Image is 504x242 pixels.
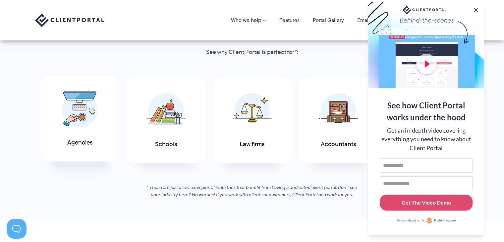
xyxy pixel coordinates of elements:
[167,47,338,57] p: See why Client Portal is perfect for*:
[380,99,473,123] div: See how Client Portal works under the hood
[321,141,356,148] span: Accountants
[127,77,205,163] a: Schools
[380,195,473,211] button: Get The Video Demo
[167,13,338,41] h2: If you work with clients, you’ll love Client Portal
[155,141,177,148] span: Schools
[402,199,451,207] div: Get The Video Demo
[213,77,292,163] a: Law firms
[380,217,473,224] a: Personalized withRightMessage
[426,217,432,224] img: Personalized with RightMessage
[434,218,456,223] span: RightMessage
[397,218,424,223] span: Personalized with
[299,77,378,163] a: Accountants
[279,18,300,23] a: Features
[67,139,92,146] span: Agencies
[40,75,119,162] a: Agencies
[7,219,27,239] iframe: Toggle Customer Support
[240,141,264,148] span: Law firms
[313,18,344,23] a: Portal Gallery
[380,126,473,152] div: Get an in-depth video covering everything you need to know about Client Portal
[147,184,357,198] em: * These are just a few examples of industries that benefit from having a dedicated client portal....
[231,18,266,23] a: Who we help
[357,18,388,23] a: Email Course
